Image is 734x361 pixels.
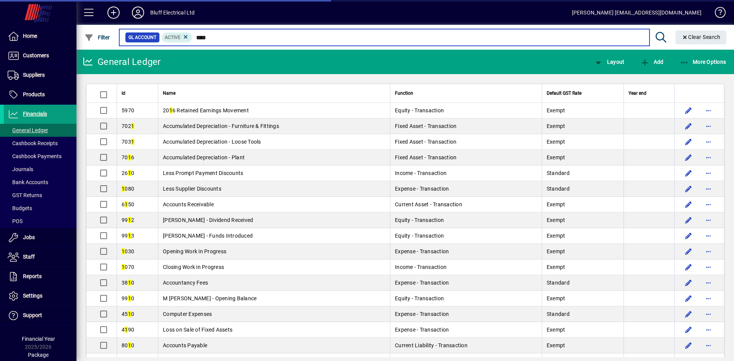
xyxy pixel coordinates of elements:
span: Income - Transaction [395,170,447,176]
span: Equity - Transaction [395,107,444,113]
a: Knowledge Base [709,2,724,26]
em: 1 [128,342,131,348]
a: GST Returns [4,189,76,202]
span: Staff [23,254,35,260]
span: Exempt [547,217,565,223]
a: POS [4,215,76,228]
span: Expense - Transaction [395,327,449,333]
span: Financials [23,111,47,117]
span: Exempt [547,233,565,239]
span: Expense - Transaction [395,280,449,286]
em: 1 [122,248,125,254]
span: Home [23,33,37,39]
span: 80 0 [122,342,134,348]
span: 99 3 [122,233,134,239]
em: 1 [128,217,131,223]
a: Reports [4,267,76,286]
button: Profile [126,6,150,19]
button: Edit [682,198,695,210]
span: 702 [122,123,134,129]
button: More options [702,167,715,179]
span: GL Account [128,34,156,41]
span: Clear Search [682,34,721,40]
em: 1 [128,154,131,160]
span: Accumulated Depreciation - Plant [163,154,245,160]
button: Edit [682,120,695,132]
span: 45 0 [122,311,134,317]
em: 1 [128,233,131,239]
span: Loss on Sale of Fixed Assets [163,327,232,333]
span: Accountancy Fees [163,280,208,286]
div: Name [163,89,385,97]
em: 1 [122,264,125,270]
span: Less Prompt Payment Discounts [163,170,243,176]
span: Expense - Transaction [395,248,449,254]
span: Standard [547,311,570,317]
a: Customers [4,46,76,65]
span: GST Returns [8,192,42,198]
span: 6 50 [122,201,134,207]
span: 5970 [122,107,134,113]
span: Customers [23,52,49,58]
button: More options [702,324,715,336]
em: 1 [125,201,128,207]
span: Standard [547,170,570,176]
a: General Ledger [4,124,76,137]
span: Reports [23,273,42,279]
span: Function [395,89,413,97]
span: 703 [122,139,134,145]
span: Exempt [547,248,565,254]
span: Current Liability - Transaction [395,342,468,348]
div: Bluff Electrical Ltd [150,6,195,19]
span: Exempt [547,342,565,348]
span: Default GST Rate [547,89,581,97]
div: Id [122,89,153,97]
span: 99 2 [122,217,134,223]
span: Year end [628,89,646,97]
button: More options [702,151,715,164]
span: Expense - Transaction [395,186,449,192]
div: General Ledger [82,56,161,68]
span: Journals [8,166,33,172]
span: Bank Accounts [8,179,48,185]
button: Add [638,55,665,69]
span: Exempt [547,123,565,129]
span: Closing Work in Progress [163,264,224,270]
button: Edit [682,136,695,148]
span: Jobs [23,234,35,240]
span: Income - Transaction [395,264,447,270]
span: Fixed Asset - Transaction [395,139,456,145]
span: Exempt [547,264,565,270]
span: Financial Year [22,336,55,342]
button: Edit [682,104,695,117]
em: 1 [128,295,131,301]
button: More options [702,277,715,289]
a: Jobs [4,228,76,247]
a: Cashbook Receipts [4,137,76,150]
button: Filter [83,31,112,44]
button: Edit [682,167,695,179]
button: Clear [676,31,727,44]
button: More options [702,183,715,195]
button: Edit [682,214,695,226]
a: Budgets [4,202,76,215]
button: Add [101,6,126,19]
app-page-header-button: View chart layout [586,55,632,69]
span: Accumulated Depreciation - Furniture & Fittings [163,123,279,129]
button: Edit [682,339,695,351]
button: More options [702,292,715,304]
span: Exempt [547,295,565,301]
span: Less Supplier Discounts [163,186,221,192]
button: More options [702,245,715,257]
span: Accounts Receivable [163,201,214,207]
span: 20 6 Retained Earnings Movement [163,107,249,113]
span: Computer Expenses [163,311,212,317]
span: Budgets [8,205,32,211]
span: Exempt [547,139,565,145]
button: More Options [678,55,728,69]
span: Exempt [547,154,565,160]
a: Staff [4,248,76,267]
button: Edit [682,245,695,257]
span: 99 0 [122,295,134,301]
span: Layout [594,59,624,65]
